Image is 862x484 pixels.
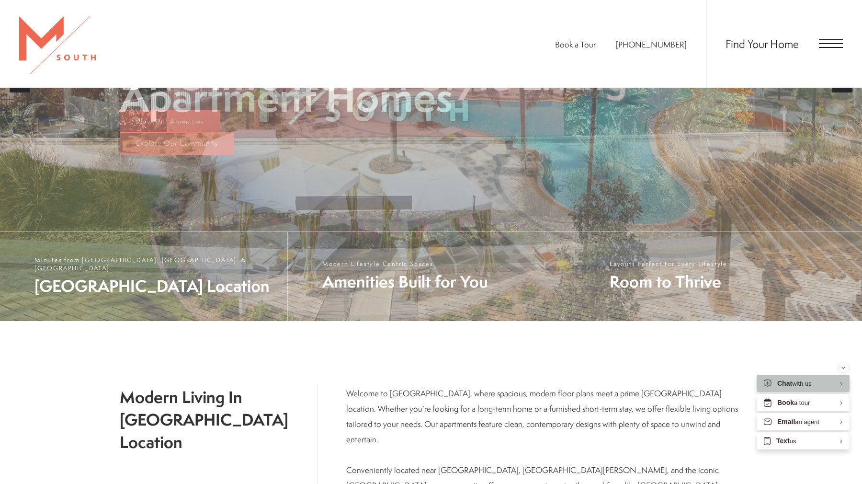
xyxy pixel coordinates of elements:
span: Layouts Perfect For Every Lifestyle [610,260,727,268]
span: Minutes from [GEOGRAPHIC_DATA], [GEOGRAPHIC_DATA], & [GEOGRAPHIC_DATA] [34,256,278,272]
a: Call Us at 813-570-8014 [616,39,687,50]
img: MSouth [19,16,96,74]
a: Layouts Perfect For Every Lifestyle [575,232,862,321]
a: View Our Amenities [120,110,220,133]
button: Open Menu [819,39,843,48]
a: Find Your Home [726,36,799,51]
span: Amenities Built for You [322,270,488,293]
a: Modern Lifestyle Centric Spaces [287,232,575,321]
span: Modern Lifestyle Centric Spaces [322,260,488,268]
h1: Modern Living In [GEOGRAPHIC_DATA] Location [120,386,288,453]
span: [GEOGRAPHIC_DATA] Location [34,275,278,297]
span: [PHONE_NUMBER] [616,39,687,50]
a: Book a Tour [555,39,596,50]
span: Room to Thrive [610,270,727,293]
span: View Our Amenities [136,116,204,127]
